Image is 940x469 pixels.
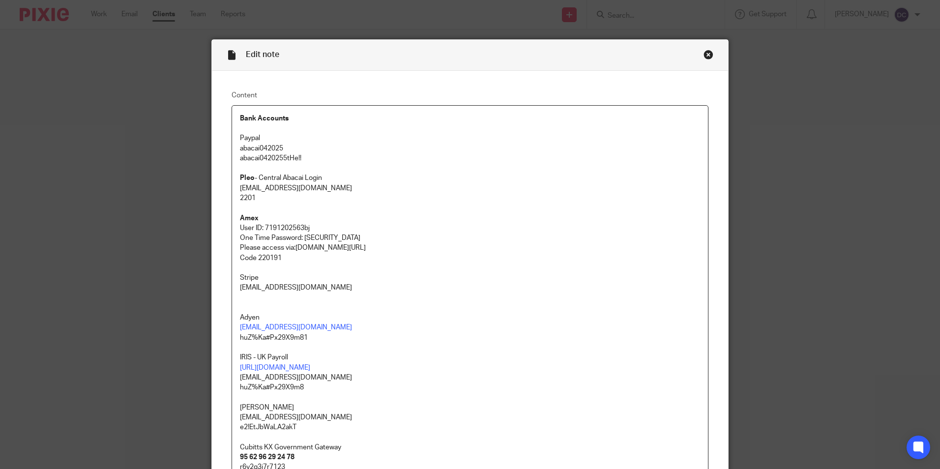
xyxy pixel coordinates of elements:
[240,173,700,183] p: - Central Abacai Login
[240,253,700,263] p: Code 220191
[240,243,700,253] p: Please access via:[DOMAIN_NAME][URL]
[240,193,700,203] p: 2201
[240,144,700,153] p: abacai042025
[232,90,708,100] label: Content
[240,273,700,283] p: Stripe
[240,115,289,122] strong: Bank Accounts
[240,215,259,222] strong: Amex
[240,283,700,293] p: [EMAIL_ADDRESS][DOMAIN_NAME]
[240,364,310,371] a: [URL][DOMAIN_NAME]
[240,333,700,343] p: huZ%Ka#Px29X9m81
[240,422,700,432] p: e2!EtJbWaLA2akT
[240,133,700,143] p: Paypal
[240,223,700,233] p: User ID: 7191202563bj
[240,175,255,181] strong: Pleo
[240,412,700,422] p: [EMAIL_ADDRESS][DOMAIN_NAME]
[240,352,700,362] p: IRIS - UK Payroll
[240,324,352,331] a: [EMAIL_ADDRESS][DOMAIN_NAME]
[246,51,279,59] span: Edit note
[240,454,294,461] strong: 95 62 96 29 24 78
[240,442,700,452] p: Cubitts KX Government Gateway
[240,313,700,322] p: Adyen
[240,233,700,243] p: One Time Password: [SECURITY_DATA]
[240,382,700,412] p: huZ%Ka#Px29X9m8 [PERSON_NAME]
[704,50,713,59] div: Close this dialog window
[240,183,700,193] p: [EMAIL_ADDRESS][DOMAIN_NAME]
[240,153,700,163] p: abacai0420255tHe!!
[240,373,700,382] p: [EMAIL_ADDRESS][DOMAIN_NAME]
